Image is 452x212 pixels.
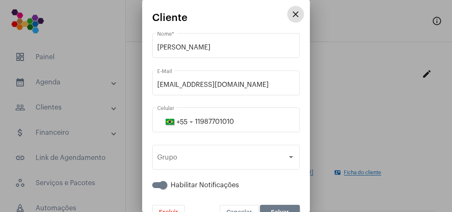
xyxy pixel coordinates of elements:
span: Habilitar Notificações [171,180,239,190]
span: Cliente [152,12,187,23]
span: Grupo [157,155,287,163]
button: +55 [157,111,195,132]
input: Digite o nome [157,44,295,51]
span: +55 [177,118,187,125]
input: 31 99999-1111 [157,118,295,126]
mat-icon: close [291,9,301,19]
input: E-Mail [157,81,295,89]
